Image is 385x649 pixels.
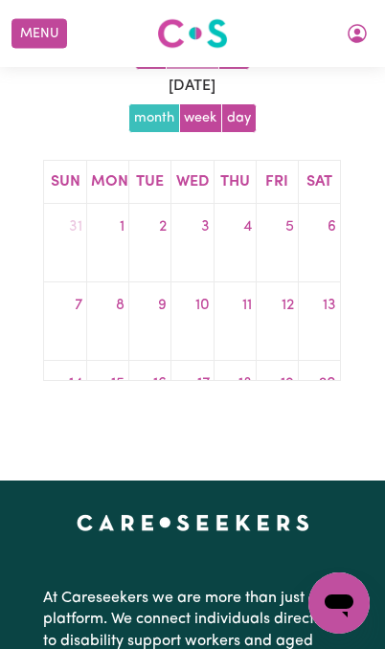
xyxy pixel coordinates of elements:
[282,212,298,242] a: September 5, 2025
[157,16,228,51] img: Careseekers logo
[308,572,370,634] iframe: Button to launch messaging window
[298,282,340,361] td: September 13, 2025
[214,204,256,282] td: September 4, 2025
[77,515,309,530] a: Careseekers home page
[337,17,377,50] button: My Account
[179,103,223,134] button: week
[238,290,256,321] a: September 11, 2025
[71,290,86,321] a: September 7, 2025
[87,168,132,195] a: Monday
[129,204,171,282] td: September 2, 2025
[87,204,129,282] td: September 1, 2025
[65,369,86,399] a: September 14, 2025
[192,290,214,321] a: September 10, 2025
[43,78,341,96] h2: [DATE]
[214,282,256,361] td: September 11, 2025
[44,282,86,361] td: September 7, 2025
[11,19,67,49] button: Menu
[171,361,214,439] td: September 17, 2025
[235,369,256,399] a: September 18, 2025
[216,168,254,195] a: Thursday
[315,369,340,399] a: September 20, 2025
[171,204,214,282] td: September 3, 2025
[128,103,180,134] button: month
[324,212,340,242] a: September 6, 2025
[129,361,171,439] td: September 16, 2025
[44,361,86,439] td: September 14, 2025
[155,212,170,242] a: September 2, 2025
[87,282,129,361] td: September 8, 2025
[303,168,336,195] a: Saturday
[44,204,86,282] td: August 31, 2025
[214,361,256,439] td: September 18, 2025
[221,103,257,134] button: day
[112,290,128,321] a: September 8, 2025
[171,282,214,361] td: September 10, 2025
[47,168,84,195] a: Sunday
[298,361,340,439] td: September 20, 2025
[278,290,298,321] a: September 12, 2025
[277,369,298,399] a: September 19, 2025
[129,282,171,361] td: September 9, 2025
[256,282,298,361] td: September 12, 2025
[256,361,298,439] td: September 19, 2025
[256,204,298,282] td: September 5, 2025
[261,168,292,195] a: Friday
[319,290,340,321] a: September 13, 2025
[149,369,170,399] a: September 16, 2025
[87,361,129,439] td: September 15, 2025
[132,168,168,195] a: Tuesday
[154,290,170,321] a: September 9, 2025
[239,212,256,242] a: September 4, 2025
[116,212,128,242] a: September 1, 2025
[107,369,128,399] a: September 15, 2025
[65,212,86,242] a: August 31, 2025
[197,212,214,242] a: September 3, 2025
[157,11,228,56] a: Careseekers logo
[193,369,214,399] a: September 17, 2025
[298,204,340,282] td: September 6, 2025
[172,168,213,195] a: Wednesday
